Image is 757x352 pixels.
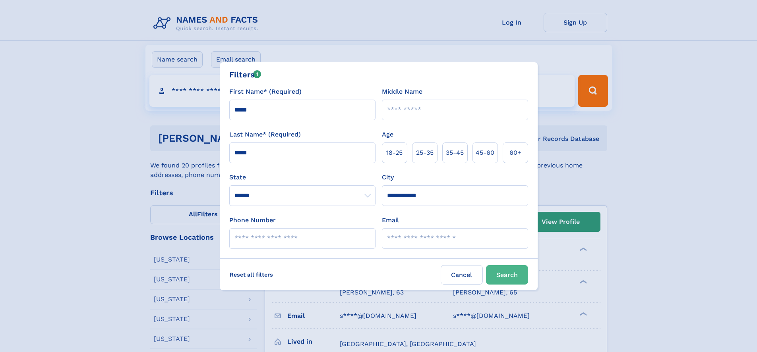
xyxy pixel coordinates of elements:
[476,148,494,158] span: 45‑60
[229,87,302,96] label: First Name* (Required)
[229,69,261,81] div: Filters
[229,130,301,139] label: Last Name* (Required)
[382,215,399,225] label: Email
[386,148,403,158] span: 18‑25
[509,148,521,158] span: 60+
[382,87,422,96] label: Middle Name
[441,265,483,285] label: Cancel
[486,265,528,285] button: Search
[225,265,278,284] label: Reset all filters
[446,148,464,158] span: 35‑45
[416,148,434,158] span: 25‑35
[229,173,376,182] label: State
[229,215,276,225] label: Phone Number
[382,130,393,139] label: Age
[382,173,394,182] label: City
